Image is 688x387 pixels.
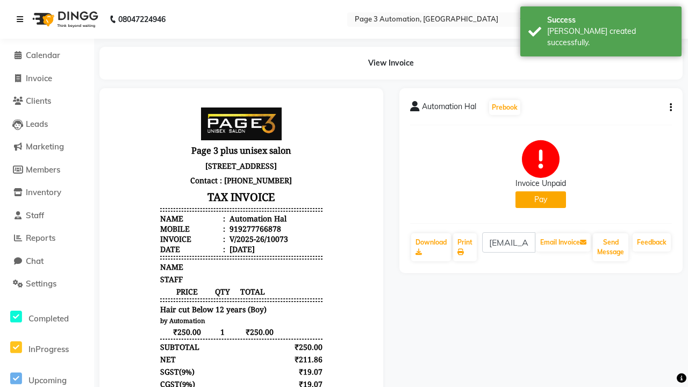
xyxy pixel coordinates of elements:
span: Leads [26,119,48,129]
a: Invoice [3,73,91,85]
span: Settings [26,278,56,289]
span: Clients [26,96,51,106]
span: : [113,135,115,145]
span: 9% [71,268,82,278]
img: logo [27,4,101,34]
div: ₹250.00 [170,292,213,303]
a: Calendar [3,49,91,62]
div: ₹19.07 [170,268,213,278]
span: NAME [50,163,73,173]
span: Completed [28,313,69,324]
div: NET [50,255,66,266]
div: Paid [50,305,66,315]
span: 1 [104,228,121,238]
a: Feedback [633,233,671,252]
div: V/2025-26/10073 [117,135,178,145]
div: ₹0.00 [170,305,213,315]
span: Members [26,164,60,175]
p: Contact : [PHONE_NUMBER] [50,74,212,89]
a: Chat [3,255,91,268]
span: Marketing [26,141,64,152]
div: Generated By : at [DATE] [50,347,212,357]
span: CGST [50,280,69,290]
div: [DATE] [117,145,145,155]
div: ₹19.07 [170,280,213,290]
span: Staff [26,210,44,220]
div: ₹211.86 [170,255,213,266]
button: Pay [515,191,566,208]
span: SGST [50,268,69,278]
div: Success [547,15,673,26]
span: : [113,125,115,135]
div: View Invoice [99,47,683,80]
span: Calendar [26,50,60,60]
a: Reports [3,232,91,245]
a: Members [3,164,91,176]
div: Invoice Unpaid [515,178,566,189]
p: [STREET_ADDRESS] [50,60,212,74]
div: ( ) [50,280,85,290]
a: Marketing [3,141,91,153]
span: 9% [72,281,82,290]
h3: TAX INVOICE [50,89,212,107]
span: Automation Hal [422,101,476,116]
div: Invoice [50,135,115,145]
div: SUBTOTAL [50,243,89,253]
input: enter email [482,232,536,253]
button: Email Invoice [536,233,591,252]
a: Clients [3,95,91,107]
span: Invoice [26,73,52,83]
span: : [113,114,115,125]
span: ₹250.00 [121,228,164,238]
button: Prebook [489,100,520,115]
a: Inventory [3,187,91,199]
span: TOTAL [121,188,164,198]
span: PRICE [50,188,104,198]
div: ₹250.00 [170,243,213,253]
div: Automation Hal [117,114,176,125]
span: : [113,145,115,155]
div: Balance [50,317,78,327]
span: QTY [104,188,121,198]
a: Leads [3,118,91,131]
div: GRAND TOTAL [50,292,104,303]
button: Send Message [593,233,628,261]
div: Date [50,145,115,155]
span: Admin [128,347,152,357]
a: Download [411,233,451,261]
span: Hair cut Below 12 years (Boy) [50,205,156,216]
img: page3_logo.png [91,9,171,41]
a: Staff [3,210,91,222]
b: 08047224946 [118,4,166,34]
div: Mobile [50,125,115,135]
span: Inventory [26,187,61,197]
h3: Page 3 plus unisex salon [50,44,212,60]
div: 919277766878 [117,125,171,135]
div: ₹250.00 [170,317,213,327]
span: Chat [26,256,44,266]
span: ₹250.00 [50,228,104,238]
small: by Automation [50,218,95,226]
span: InProgress [28,344,69,354]
span: Reports [26,233,55,243]
span: STAFF [50,175,73,185]
span: Upcoming [28,375,67,385]
div: Name [50,114,115,125]
div: ( ) [50,268,84,278]
a: Settings [3,278,91,290]
p: Please visit again ! [50,336,212,347]
div: Bill created successfully. [547,26,673,48]
a: Print [453,233,477,261]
